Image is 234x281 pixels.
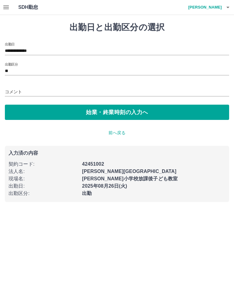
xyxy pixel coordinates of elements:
[9,190,78,197] p: 出勤区分 :
[9,175,78,182] p: 現場名 :
[82,183,127,189] b: 2025年08月26日(火)
[82,176,178,181] b: [PERSON_NAME]小学校放課後子ども教室
[9,151,225,156] p: 入力済の内容
[82,161,104,167] b: 42451002
[5,130,229,136] p: 前へ戻る
[9,160,78,168] p: 契約コード :
[5,105,229,120] button: 始業・終業時刻の入力へ
[5,62,18,67] label: 出勤区分
[5,42,15,46] label: 出勤日
[9,168,78,175] p: 法人名 :
[9,182,78,190] p: 出勤日 :
[82,169,176,174] b: [PERSON_NAME][GEOGRAPHIC_DATA]
[82,191,92,196] b: 出勤
[5,22,229,33] h1: 出勤日と出勤区分の選択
